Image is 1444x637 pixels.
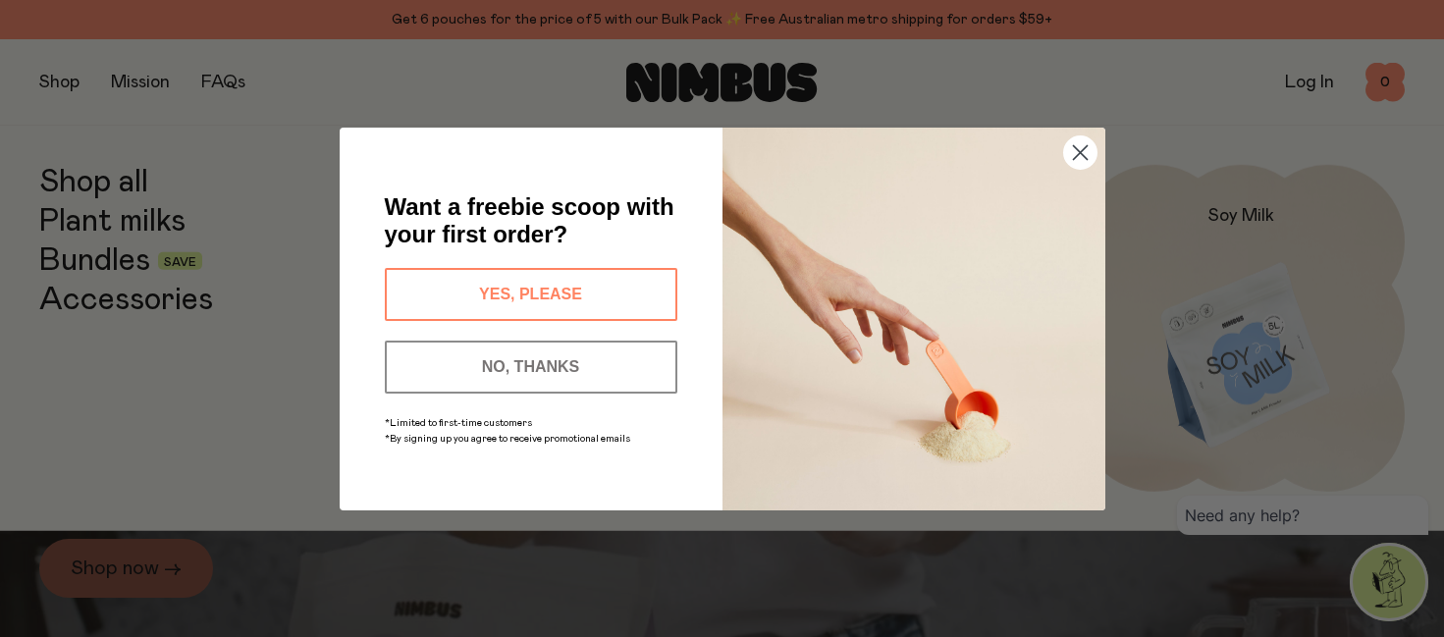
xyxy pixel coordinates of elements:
span: *By signing up you agree to receive promotional emails [385,434,630,444]
button: YES, PLEASE [385,268,677,321]
img: c0d45117-8e62-4a02-9742-374a5db49d45.jpeg [722,128,1105,510]
button: Close dialog [1063,135,1097,170]
button: NO, THANKS [385,341,677,394]
span: Want a freebie scoop with your first order? [385,193,674,247]
span: *Limited to first-time customers [385,418,532,428]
